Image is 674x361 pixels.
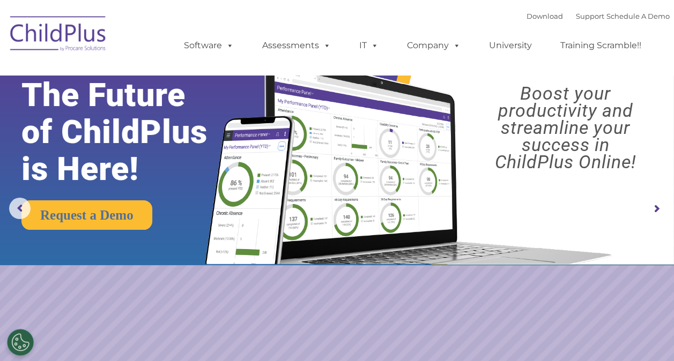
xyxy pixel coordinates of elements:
img: ChildPlus by Procare Solutions [5,9,112,62]
a: Company [396,35,471,56]
a: Assessments [251,35,342,56]
a: Training Scramble!! [550,35,652,56]
a: IT [349,35,389,56]
font: | [527,12,670,20]
a: Download [527,12,563,20]
rs-layer: The Future of ChildPlus is Here! [21,77,236,187]
rs-layer: Boost your productivity and streamline your success in ChildPlus Online! [465,85,665,170]
a: Schedule A Demo [606,12,670,20]
button: Cookies Settings [7,329,34,356]
a: Software [173,35,245,56]
a: Request a Demo [21,200,152,230]
span: Last name [149,71,182,79]
span: Phone number [149,115,195,123]
a: University [478,35,543,56]
a: Support [576,12,604,20]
